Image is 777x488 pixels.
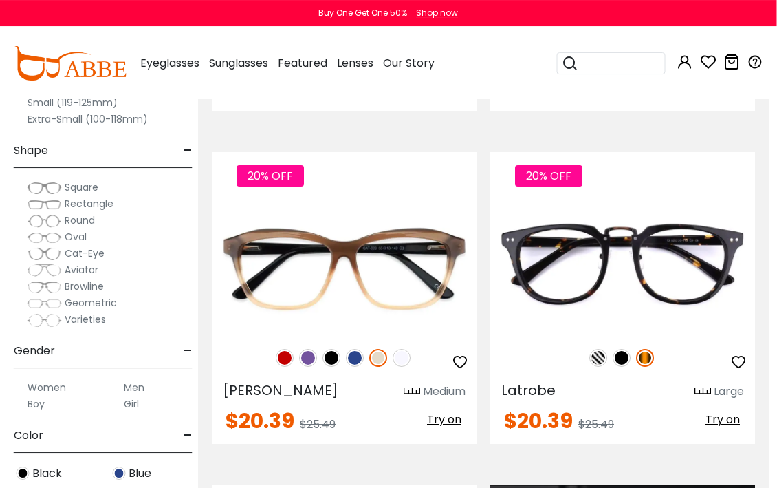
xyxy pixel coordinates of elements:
[65,246,105,260] span: Cat-Eye
[184,134,193,167] span: -
[226,406,295,436] span: $20.39
[337,55,373,71] span: Lenses
[404,387,421,397] img: size ruler
[223,381,339,400] span: [PERSON_NAME]
[140,55,199,71] span: Eyeglasses
[319,7,408,19] div: Buy One Get One 50%
[65,197,113,211] span: Rectangle
[417,7,459,19] div: Shop now
[278,55,327,71] span: Featured
[323,349,341,367] img: Black
[590,349,608,367] img: Pattern
[14,335,55,368] span: Gender
[424,383,466,400] div: Medium
[28,280,62,294] img: Browline.png
[637,349,655,367] img: Tortoise
[695,387,712,397] img: size ruler
[65,312,106,326] span: Varieties
[65,213,95,227] span: Round
[237,165,305,187] span: 20% OFF
[32,465,62,482] span: Black
[184,419,193,452] span: -
[28,181,62,195] img: Square.png
[502,381,556,400] span: Latrobe
[14,134,48,167] span: Shape
[28,297,62,310] img: Geometric.png
[579,416,615,432] span: $25.49
[28,214,62,228] img: Round.png
[28,231,62,244] img: Oval.png
[28,198,62,211] img: Rectangle.png
[65,296,117,310] span: Geometric
[300,416,336,432] span: $25.49
[706,412,741,427] span: Try on
[28,247,62,261] img: Cat-Eye.png
[491,202,756,335] img: Tortoise Latrobe - Acetate ,Adjust Nose Pads
[113,467,126,480] img: Blue
[65,230,87,244] span: Oval
[28,264,62,277] img: Aviator.png
[347,349,364,367] img: Blue
[428,412,462,427] span: Try on
[613,349,631,367] img: Black
[65,263,98,277] span: Aviator
[209,55,268,71] span: Sunglasses
[14,46,127,81] img: abbeglasses.com
[28,396,45,412] label: Boy
[212,202,477,335] img: Cream Sonia - Acetate ,Universal Bridge Fit
[28,313,62,328] img: Varieties.png
[505,406,573,436] span: $20.39
[516,165,583,187] span: 20% OFF
[370,349,388,367] img: Cream
[184,335,193,368] span: -
[714,383,745,400] div: Large
[124,379,144,396] label: Men
[28,94,118,111] label: Small (119-125mm)
[28,111,148,127] label: Extra-Small (100-118mm)
[300,349,318,367] img: Purple
[702,411,745,429] button: Try on
[124,396,139,412] label: Girl
[276,349,294,367] img: Red
[65,279,104,293] span: Browline
[424,411,466,429] button: Try on
[65,180,98,194] span: Square
[393,349,411,367] img: Translucent
[14,419,43,452] span: Color
[28,379,66,396] label: Women
[383,55,435,71] span: Our Story
[17,467,30,480] img: Black
[410,7,459,19] a: Shop now
[129,465,151,482] span: Blue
